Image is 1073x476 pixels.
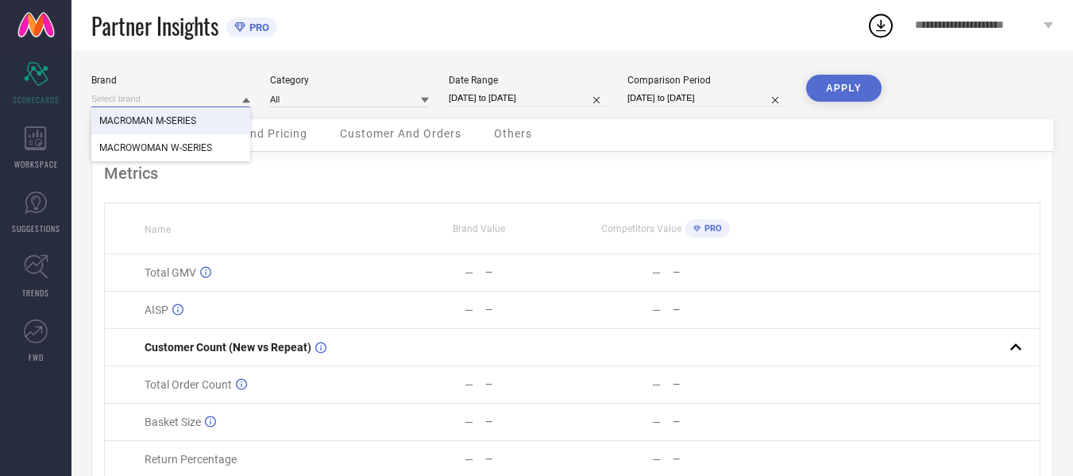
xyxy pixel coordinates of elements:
[485,454,571,465] div: —
[465,416,473,428] div: —
[29,351,44,363] span: FWD
[465,266,473,279] div: —
[485,304,571,315] div: —
[652,378,661,391] div: —
[453,223,505,234] span: Brand Value
[485,267,571,278] div: —
[91,107,250,134] div: MACROMAN M-SERIES
[465,304,473,316] div: —
[145,453,237,466] span: Return Percentage
[673,379,758,390] div: —
[270,75,429,86] div: Category
[99,142,212,153] span: MACROWOMAN W-SERIES
[14,158,58,170] span: WORKSPACE
[627,75,786,86] div: Comparison Period
[340,127,461,140] span: Customer And Orders
[673,304,758,315] div: —
[652,453,661,466] div: —
[91,91,250,107] input: Select brand
[673,267,758,278] div: —
[91,10,218,42] span: Partner Insights
[13,94,60,106] span: SCORECARDS
[652,266,661,279] div: —
[22,287,49,299] span: TRENDS
[145,341,311,354] span: Customer Count (New vs Repeat)
[145,266,196,279] span: Total GMV
[465,378,473,391] div: —
[652,416,661,428] div: —
[145,304,168,316] span: AISP
[494,127,532,140] span: Others
[99,115,196,126] span: MACROMAN M-SERIES
[91,75,250,86] div: Brand
[465,453,473,466] div: —
[145,224,171,235] span: Name
[627,90,786,106] input: Select comparison period
[485,416,571,428] div: —
[145,416,201,428] span: Basket Size
[652,304,661,316] div: —
[145,378,232,391] span: Total Order Count
[601,223,681,234] span: Competitors Value
[449,90,608,106] input: Select date range
[245,21,269,33] span: PRO
[12,223,60,234] span: SUGGESTIONS
[806,75,882,102] button: APPLY
[673,416,758,428] div: —
[91,134,250,161] div: MACROWOMAN W-SERIES
[867,11,895,40] div: Open download list
[485,379,571,390] div: —
[449,75,608,86] div: Date Range
[104,164,1040,183] div: Metrics
[673,454,758,465] div: —
[701,223,722,234] span: PRO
